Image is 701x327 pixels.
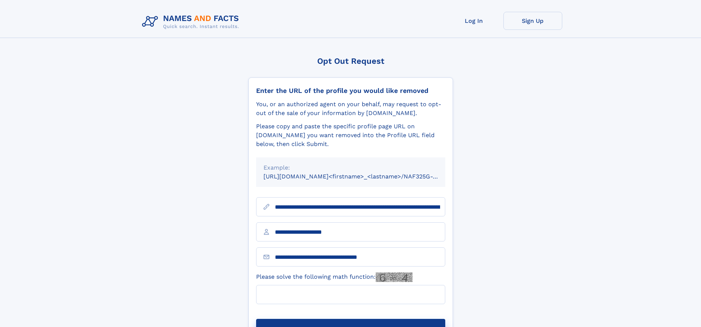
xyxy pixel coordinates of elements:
div: Example: [263,163,438,172]
label: Please solve the following math function: [256,272,413,282]
img: Logo Names and Facts [139,12,245,32]
small: [URL][DOMAIN_NAME]<firstname>_<lastname>/NAF325G-xxxxxxxx [263,173,459,180]
div: Enter the URL of the profile you would like removed [256,87,445,95]
div: You, or an authorized agent on your behalf, may request to opt-out of the sale of your informatio... [256,100,445,118]
a: Sign Up [503,12,562,30]
a: Log In [445,12,503,30]
div: Please copy and paste the specific profile page URL on [DOMAIN_NAME] you want removed into the Pr... [256,122,445,149]
div: Opt Out Request [248,56,453,66]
